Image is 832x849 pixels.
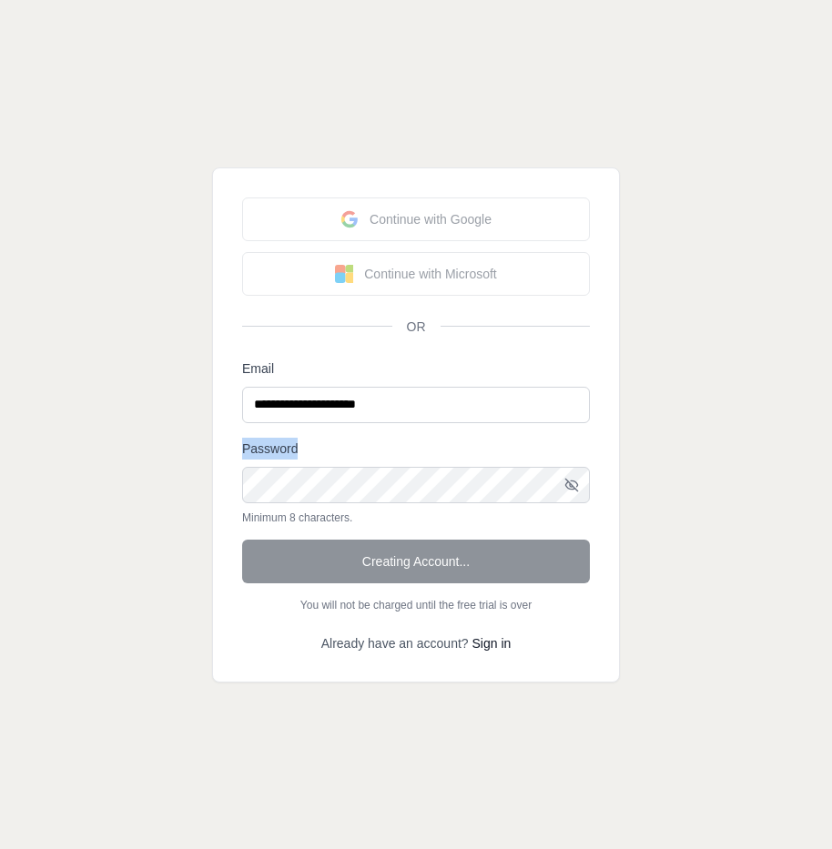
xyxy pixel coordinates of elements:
span: OR [392,318,441,336]
p: You will not be charged until the free trial is over [242,598,590,612]
label: Email [242,361,274,376]
p: Already have an account? [242,634,590,652]
p: Minimum 8 characters. [242,510,590,525]
label: Password [242,441,298,456]
a: Sign in [472,636,511,651]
